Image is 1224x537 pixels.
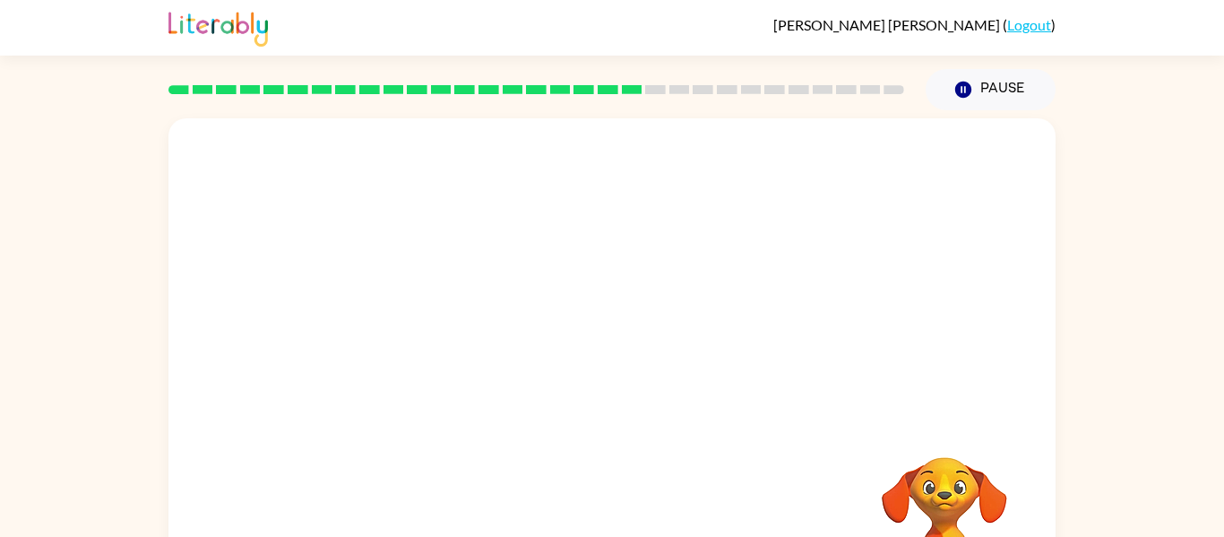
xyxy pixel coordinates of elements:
[773,16,1056,33] div: ( )
[168,7,268,47] img: Literably
[1007,16,1051,33] a: Logout
[926,69,1056,110] button: Pause
[773,16,1003,33] span: [PERSON_NAME] [PERSON_NAME]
